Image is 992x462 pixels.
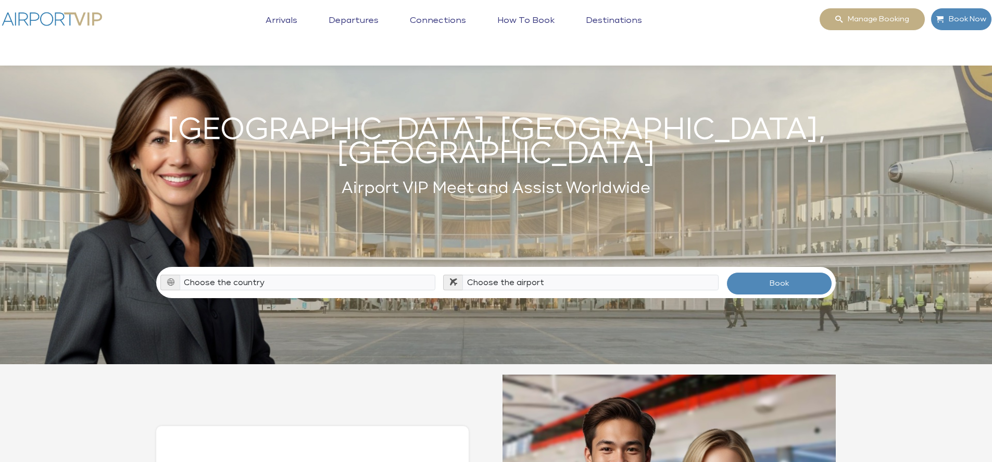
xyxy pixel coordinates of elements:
a: Manage booking [819,8,925,31]
a: Connections [407,16,469,42]
span: Book Now [944,8,986,30]
a: How to book [495,16,557,42]
button: Book [726,272,832,295]
span: Manage booking [843,8,909,30]
h2: Airport VIP Meet and Assist Worldwide [156,177,836,200]
a: Book Now [931,8,992,31]
a: Destinations [583,16,645,42]
a: Arrivals [263,16,300,42]
a: Departures [326,16,381,42]
h1: [GEOGRAPHIC_DATA], [GEOGRAPHIC_DATA], [GEOGRAPHIC_DATA] [156,119,836,166]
